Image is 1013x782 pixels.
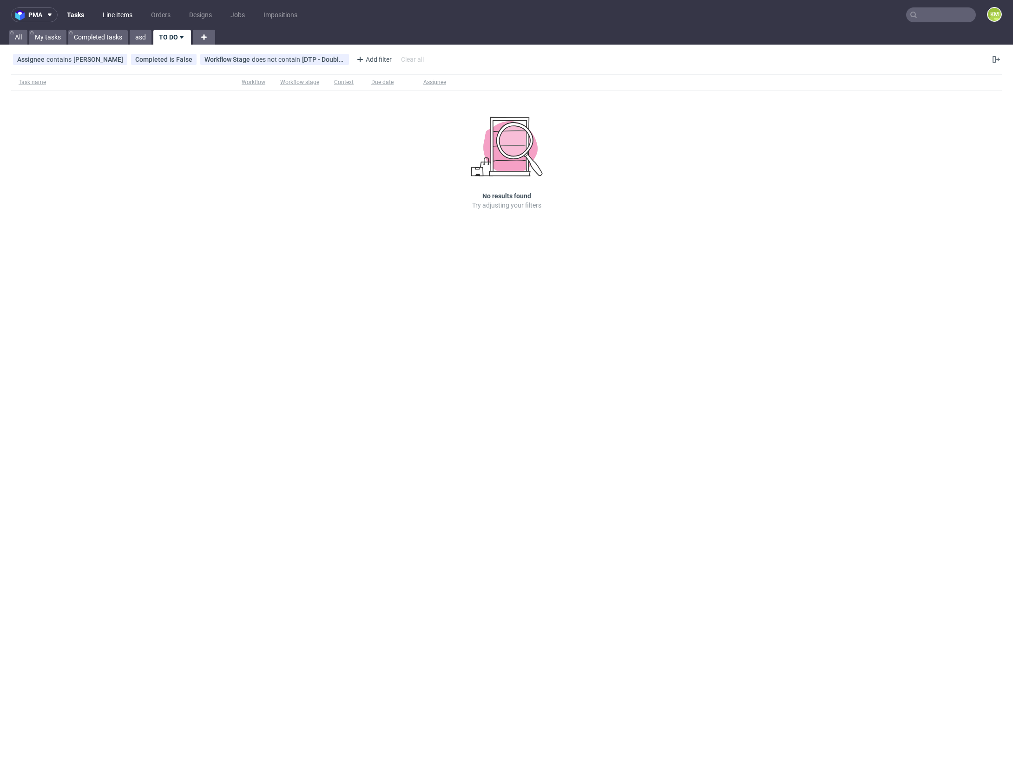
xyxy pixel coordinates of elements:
span: Workflow Stage [204,56,252,63]
div: [PERSON_NAME] [73,56,123,63]
span: Task name [19,78,227,86]
h3: No results found [482,191,531,201]
a: My tasks [29,30,66,45]
div: Workflow [242,78,265,86]
div: Workflow stage [280,78,319,86]
div: Clear all [399,53,426,66]
button: pma [11,7,58,22]
span: is [170,56,176,63]
div: Add filter [353,52,394,67]
p: Try adjusting your filters [472,201,541,210]
a: Impositions [258,7,303,22]
span: Completed [135,56,170,63]
div: Context [334,78,356,86]
a: Jobs [225,7,250,22]
a: TO DO [153,30,191,45]
div: Assignee [423,78,446,86]
a: Designs [184,7,217,22]
span: pma [28,12,42,18]
a: Completed tasks [68,30,128,45]
div: [DTP - Double Check] Needs fixes [302,56,345,63]
span: contains [46,56,73,63]
span: Due date [371,78,408,86]
div: False [176,56,192,63]
a: All [9,30,27,45]
a: asd [130,30,151,45]
a: Orders [145,7,176,22]
span: Assignee [17,56,46,63]
a: Tasks [61,7,90,22]
a: Line Items [97,7,138,22]
figcaption: KM [988,8,1001,21]
span: does not contain [252,56,302,63]
img: logo [15,10,28,20]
